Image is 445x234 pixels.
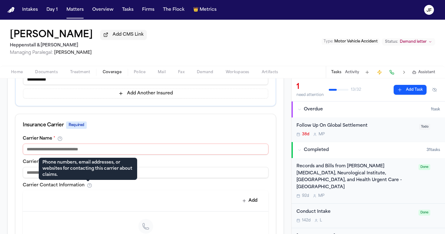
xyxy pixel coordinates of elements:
label: Carrier Contact Information [23,183,85,188]
div: Open task: Records and Bills from Altman MRI, Neurological Institute, Hilcrest Medical Trauma, an... [292,158,445,204]
label: Carrier Address [23,160,58,164]
span: Documents [35,70,58,75]
button: Create Immediate Task [375,68,384,77]
button: Tasks [120,4,136,15]
button: Add CMS Link [100,30,147,40]
span: Type : [324,40,333,43]
div: Open task: Conduct Intake [292,204,445,228]
span: 142d [302,218,311,223]
span: Demand [197,70,213,75]
span: 92d [302,193,309,198]
span: 31 task s [427,148,440,153]
span: Home [11,70,23,75]
img: Finch Logo [7,7,15,13]
span: Status: [385,39,398,44]
button: Intakes [20,4,40,15]
button: Add Another Insured [23,89,268,98]
button: Tasks [331,70,341,75]
button: Overview [90,4,116,15]
span: Workspaces [226,70,249,75]
span: L [320,218,322,223]
h1: [PERSON_NAME] [10,30,93,41]
span: Managing Paralegal: [10,50,53,55]
span: 38d [302,132,309,137]
div: Records and Bills from [PERSON_NAME] [MEDICAL_DATA], Neurological Institute, [GEOGRAPHIC_DATA], a... [296,163,415,191]
span: Done [419,164,430,170]
button: Make a Call [387,68,396,77]
span: Artifacts [262,70,278,75]
span: Completed [304,147,329,153]
button: Add Task [394,85,427,95]
h2: Heppenstall & [PERSON_NAME] [10,42,147,49]
div: Insurance Carrier [23,121,268,129]
button: Edit Type: Motor Vehicle Accident [322,38,379,45]
span: Assistant [418,70,435,75]
button: Completed31tasks [292,142,445,158]
span: M P [319,132,325,137]
button: Firms [140,4,157,15]
div: 1 [296,82,324,92]
span: 13 / 32 [351,87,361,92]
label: Carrier Name [23,137,55,141]
span: Add CMS Link [113,32,144,38]
span: [PERSON_NAME] [54,50,92,55]
p: Phone numbers, email addresses, or websites for contacting this carrier about claims. [42,160,133,178]
div: Follow Up On Global Settlement [296,122,415,129]
button: Add Task [363,68,371,77]
span: M P [318,193,324,198]
div: need attention [296,93,324,97]
span: Required [66,121,87,129]
button: Assistant [412,70,435,75]
button: Change status from Demand letter [382,38,435,46]
div: Open task: Follow Up On Global Settlement [292,117,445,142]
button: Edit matter name [10,30,93,41]
button: Add [239,195,261,206]
button: Day 1 [44,4,60,15]
button: Overdue1task [292,101,445,117]
button: The Flock [161,4,187,15]
span: Demand letter [400,39,427,44]
button: crownMetrics [191,4,219,15]
span: Mail [158,70,166,75]
button: Activity [345,70,359,75]
span: Motor Vehicle Accident [334,40,378,43]
button: Hide completed tasks (⌘⇧H) [429,85,440,95]
span: Fax [178,70,185,75]
div: Conduct Intake [296,208,415,216]
span: Todo [419,124,430,130]
button: Matters [64,4,86,15]
span: Treatment [70,70,90,75]
span: Overdue [304,106,323,113]
span: Done [419,210,430,216]
span: Coverage [103,70,121,75]
span: 1 task [431,107,440,112]
span: Police [134,70,145,75]
a: Home [7,7,15,13]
